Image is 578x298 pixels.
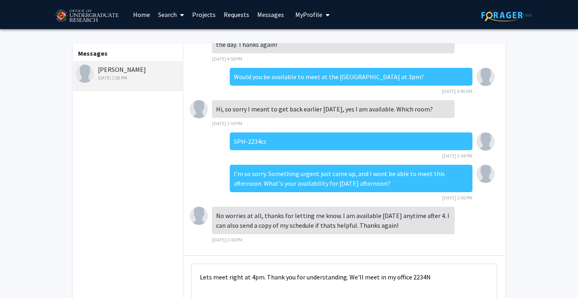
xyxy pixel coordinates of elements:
span: [DATE] 4:58 PM [212,56,242,62]
div: I'm so sorry. Something urgent just came up, and I wont be able to meet this afternoon. What's yo... [230,165,472,192]
img: Isabel Sierra [476,68,495,86]
div: Would you be available to meet at the [GEOGRAPHIC_DATA] at 3pm? [230,68,472,86]
span: My Profile [295,10,322,19]
img: ForagerOne Logo [481,9,532,21]
img: Isabel Sierra [476,165,495,183]
span: [DATE] 2:06 PM [442,195,472,201]
b: Messages [78,49,108,57]
a: Home [129,0,154,29]
span: [DATE] 2:08 PM [212,237,242,243]
img: Anusha Sastry [190,100,208,118]
a: Requests [220,0,253,29]
span: [DATE] 9:40 AM [442,88,472,94]
img: Anusha Sastry [190,207,208,225]
div: SPH-2234cc [230,132,472,150]
iframe: Chat [6,262,34,292]
a: Messages [253,0,288,29]
img: University of Maryland Logo [53,6,121,26]
img: Anusha Sastry [76,65,94,83]
a: Search [154,0,188,29]
div: Hi, so sorry I meant to get back earlier [DATE], yes I am available. Which room? [212,100,455,118]
div: [DATE] 2:08 PM [76,74,181,82]
img: Isabel Sierra [476,132,495,151]
span: [DATE] 2:04 PM [442,153,472,159]
div: No worries at all, thanks for letting me know. I am available [DATE] anytime after 4. I can also ... [212,207,455,234]
div: [PERSON_NAME] [76,65,181,82]
span: [DATE] 1:59 PM [212,120,242,126]
a: Projects [188,0,220,29]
